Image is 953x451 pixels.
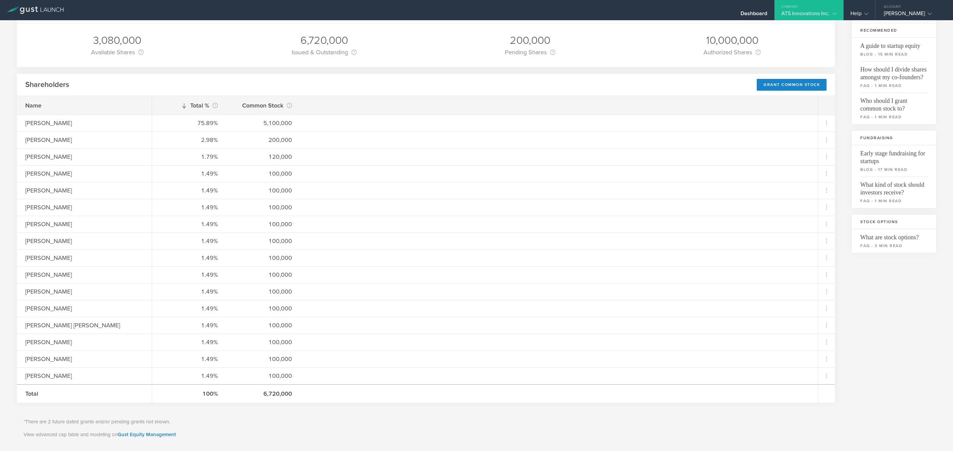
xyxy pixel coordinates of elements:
[25,389,143,398] div: Total
[852,23,936,38] h3: Recommended
[505,48,555,57] div: Pending Shares
[161,371,218,380] div: 1.49%
[292,33,357,48] div: 6,720,000
[25,119,143,127] div: [PERSON_NAME]
[884,10,941,20] div: [PERSON_NAME]
[161,203,218,212] div: 1.49%
[25,304,143,313] div: [PERSON_NAME]
[25,186,143,195] div: [PERSON_NAME]
[235,152,292,161] div: 120,000
[860,177,928,197] span: What kind of stock should investors receive?
[161,270,218,279] div: 1.49%
[292,48,357,57] div: Issued & Outstanding
[24,418,828,426] p: *There are 2 future dated grants and/or pending grants not shown.
[860,229,928,241] span: What are stock options?
[781,10,837,20] div: ATS Innovations Inc.
[91,33,144,48] div: 3,080,000
[852,61,936,93] a: How should I divide shares amongst my co-founders?faq - 1 min read
[235,136,292,144] div: 200,000
[161,355,218,363] div: 1.49%
[852,131,936,145] h3: Fundraising
[25,321,143,330] div: [PERSON_NAME] [PERSON_NAME]
[235,220,292,229] div: 100,000
[235,389,292,398] div: 6,720,000
[852,93,936,124] a: Who should I grant common stock to?faq - 1 min read
[91,48,144,57] div: Available Shares
[235,270,292,279] div: 100,000
[25,203,143,212] div: [PERSON_NAME]
[860,198,928,204] small: faq - 1 min read
[235,203,292,212] div: 100,000
[860,145,928,165] span: Early stage fundraising for startups
[25,338,143,347] div: [PERSON_NAME]
[25,169,143,178] div: [PERSON_NAME]
[161,220,218,229] div: 1.49%
[161,119,218,127] div: 75.89%
[235,119,292,127] div: 5,100,000
[852,177,936,208] a: What kind of stock should investors receive?faq - 1 min read
[25,355,143,363] div: [PERSON_NAME]
[235,186,292,195] div: 100,000
[24,431,828,439] p: View advanced cap table and modeling on
[860,243,928,249] small: faq - 3 min read
[235,338,292,347] div: 100,000
[161,338,218,347] div: 1.49%
[25,253,143,262] div: [PERSON_NAME]
[852,145,936,177] a: Early stage fundraising for startupsblog - 17 min read
[852,229,936,253] a: What are stock options?faq - 3 min read
[25,220,143,229] div: [PERSON_NAME]
[161,152,218,161] div: 1.79%
[161,304,218,313] div: 1.49%
[703,33,761,48] div: 10,000,000
[25,80,69,90] h2: Shareholders
[850,10,868,20] div: Help
[235,253,292,262] div: 100,000
[235,321,292,330] div: 100,000
[235,304,292,313] div: 100,000
[860,83,928,89] small: faq - 1 min read
[25,101,143,110] div: Name
[852,215,936,229] h3: Stock Options
[852,38,936,61] a: A guide to startup equityblog - 15 min read
[161,101,218,110] div: Total %
[235,287,292,296] div: 100,000
[161,169,218,178] div: 1.49%
[741,10,768,20] div: Dashboard
[235,355,292,363] div: 100,000
[860,38,928,50] span: A guide to startup equity
[25,287,143,296] div: [PERSON_NAME]
[161,237,218,245] div: 1.49%
[161,136,218,144] div: 2.98%
[235,169,292,178] div: 100,000
[25,136,143,144] div: [PERSON_NAME]
[919,419,953,451] iframe: Chat Widget
[235,101,292,110] div: Common Stock
[860,51,928,57] small: blog - 15 min read
[757,79,827,91] div: Grant Common Stock
[161,287,218,296] div: 1.49%
[161,253,218,262] div: 1.49%
[703,48,761,57] div: Authorized Shares
[25,152,143,161] div: [PERSON_NAME]
[860,93,928,113] span: Who should I grant common stock to?
[25,270,143,279] div: [PERSON_NAME]
[118,431,176,438] a: Gust Equity Management
[860,61,928,81] span: How should I divide shares amongst my co-founders?
[505,33,555,48] div: 200,000
[25,371,143,380] div: [PERSON_NAME]
[161,321,218,330] div: 1.49%
[235,237,292,245] div: 100,000
[235,371,292,380] div: 100,000
[860,167,928,173] small: blog - 17 min read
[161,389,218,398] div: 100%
[860,114,928,120] small: faq - 1 min read
[161,186,218,195] div: 1.49%
[25,237,143,245] div: [PERSON_NAME]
